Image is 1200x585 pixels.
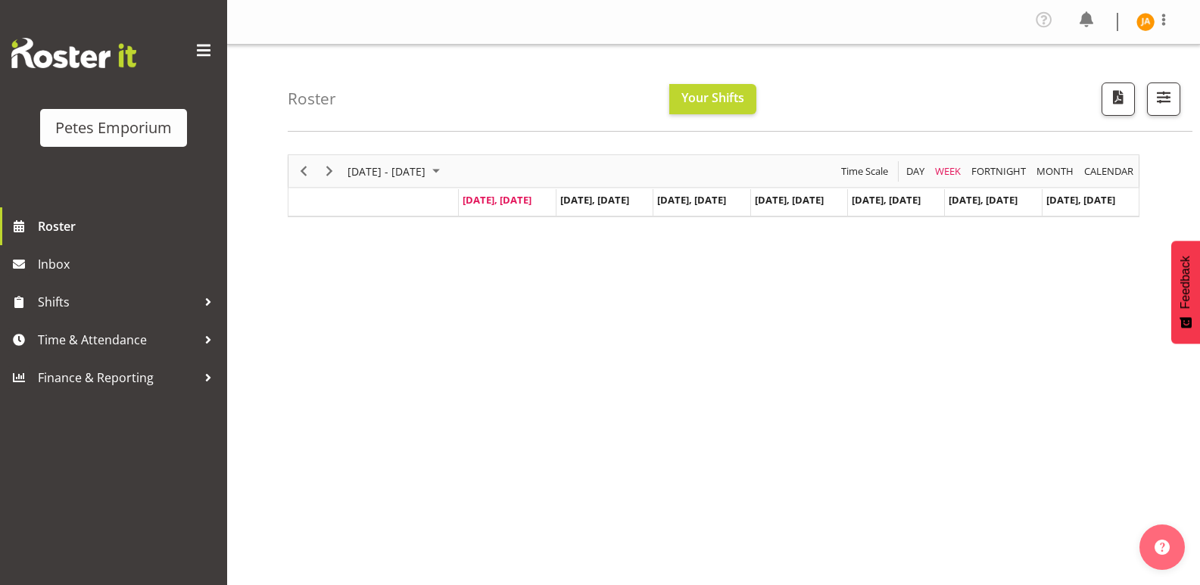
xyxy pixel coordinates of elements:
button: Time Scale [839,162,891,181]
button: Previous [294,162,314,181]
span: Fortnight [970,162,1027,181]
span: [DATE], [DATE] [1046,193,1115,207]
div: Timeline Week of September 8, 2025 [288,154,1139,217]
img: jeseryl-armstrong10788.jpg [1136,13,1155,31]
div: Previous [291,155,316,187]
button: Month [1082,162,1136,181]
span: calendar [1083,162,1135,181]
span: [DATE], [DATE] [657,193,726,207]
button: Next [319,162,340,181]
span: [DATE], [DATE] [463,193,531,207]
span: [DATE], [DATE] [560,193,629,207]
div: Next [316,155,342,187]
span: Feedback [1179,256,1192,309]
span: [DATE], [DATE] [755,193,824,207]
span: Time & Attendance [38,328,197,351]
span: [DATE] - [DATE] [346,162,427,181]
img: Rosterit website logo [11,38,136,68]
span: Week [934,162,962,181]
button: Feedback - Show survey [1171,241,1200,344]
img: help-xxl-2.png [1155,540,1170,555]
span: Inbox [38,253,220,275]
button: Download a PDF of the roster according to the set date range. [1102,82,1135,116]
h4: Roster [288,90,336,107]
button: Timeline Month [1034,162,1077,181]
span: Shifts [38,291,197,313]
button: Your Shifts [669,84,756,114]
button: September 08 - 14, 2025 [345,162,447,181]
span: Day [905,162,926,181]
button: Filter Shifts [1147,82,1180,116]
span: [DATE], [DATE] [852,193,921,207]
span: Time Scale [840,162,890,181]
span: [DATE], [DATE] [949,193,1018,207]
button: Timeline Week [933,162,964,181]
span: Month [1035,162,1075,181]
button: Timeline Day [904,162,927,181]
button: Fortnight [969,162,1029,181]
div: Petes Emporium [55,117,172,139]
span: Roster [38,215,220,238]
span: Your Shifts [681,89,744,106]
span: Finance & Reporting [38,366,197,389]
